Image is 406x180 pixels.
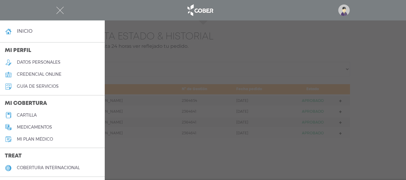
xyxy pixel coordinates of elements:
[338,5,350,16] img: profile-placeholder.svg
[17,84,59,89] h5: guía de servicios
[17,72,61,77] h5: credencial online
[17,113,37,118] h5: cartilla
[17,60,60,65] h5: datos personales
[17,125,52,130] h5: medicamentos
[56,7,64,14] img: Cober_menu-close-white.svg
[17,137,53,142] h5: Mi plan médico
[17,165,80,170] h5: cobertura internacional
[184,3,216,17] img: logo_cober_home-white.png
[17,28,33,34] h4: inicio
